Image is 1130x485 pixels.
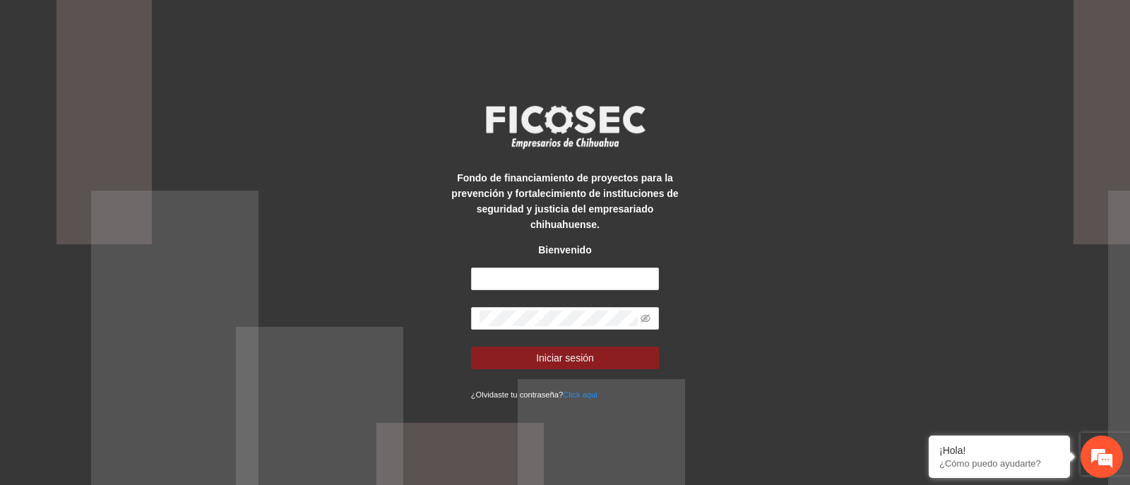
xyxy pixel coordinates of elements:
strong: Bienvenido [538,244,591,256]
p: ¿Cómo puedo ayudarte? [939,458,1059,469]
small: ¿Olvidaste tu contraseña? [471,390,597,399]
div: ¡Hola! [939,445,1059,456]
img: logo [477,101,653,153]
span: Iniciar sesión [536,350,594,366]
a: Click aqui [563,390,597,399]
span: eye-invisible [641,313,650,323]
strong: Fondo de financiamiento de proyectos para la prevención y fortalecimiento de instituciones de seg... [451,172,678,230]
button: Iniciar sesión [471,347,660,369]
